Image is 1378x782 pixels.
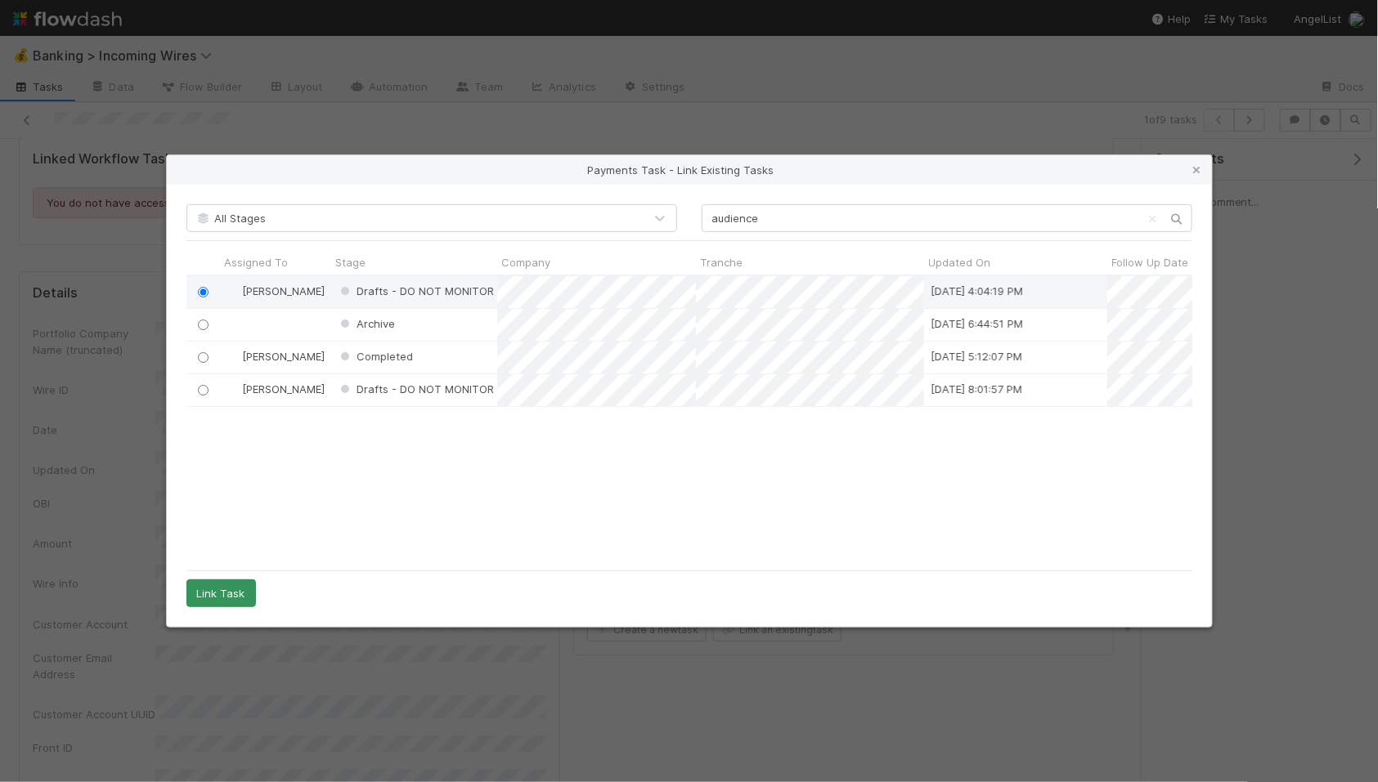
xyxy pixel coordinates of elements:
[195,212,267,225] span: All Stages
[702,204,1192,232] input: Search
[930,315,1022,332] div: [DATE] 6:44:51 PM
[930,348,1021,364] div: [DATE] 5:12:07 PM
[186,579,256,607] button: Link Task
[197,385,208,395] input: Toggle Row Selected
[335,254,366,270] span: Stage
[1112,254,1189,270] span: Follow Up Date
[242,350,325,363] span: [PERSON_NAME]
[197,320,208,330] input: Toggle Row Selected
[197,287,208,297] input: Toggle Row Selected
[337,350,413,363] span: Completed
[227,350,240,363] img: avatar_e7d5656d-bda2-4d83-89d6-b6f9721f96bd.png
[242,284,325,297] span: [PERSON_NAME]
[337,348,413,364] div: Completed
[502,254,551,270] span: Company
[227,382,240,395] img: avatar_c6c9a18c-a1dc-4048-8eac-219674057138.png
[226,283,325,299] div: [PERSON_NAME]
[224,254,288,270] span: Assigned To
[929,254,991,270] span: Updated On
[227,284,240,297] img: avatar_c6c9a18c-a1dc-4048-8eac-219674057138.png
[226,348,325,364] div: [PERSON_NAME]
[701,254,743,270] span: Tranche
[337,284,494,297] span: Drafts - DO NOT MONITOR
[197,352,208,363] input: Toggle Row Selected
[930,283,1022,299] div: [DATE] 4:04:19 PM
[337,317,395,330] span: Archive
[337,283,494,299] div: Drafts - DO NOT MONITOR
[337,382,494,395] span: Drafts - DO NOT MONITOR
[337,315,395,332] div: Archive
[226,381,325,397] div: [PERSON_NAME]
[1145,206,1161,232] button: Clear search
[167,155,1212,185] div: Payments Task - Link Existing Tasks
[930,381,1021,397] div: [DATE] 8:01:57 PM
[242,382,325,395] span: [PERSON_NAME]
[337,381,494,397] div: Drafts - DO NOT MONITOR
